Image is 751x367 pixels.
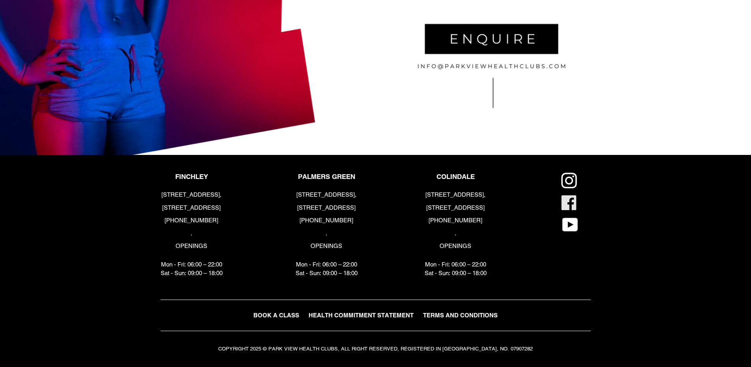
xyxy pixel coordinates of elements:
[296,173,358,181] p: PALMERS GREEN
[425,229,487,238] p: .
[161,216,223,225] p: [PHONE_NUMBER]
[296,229,358,238] p: .
[161,229,223,238] p: .
[425,190,487,199] p: [STREET_ADDRESS],
[296,216,358,225] p: [PHONE_NUMBER]
[218,346,533,352] small: COPYRIGHT 2025 © PARK VIEW HEALTH CLUBS, ALL RIGHT RESERVED, REGISTERED IN [GEOGRAPHIC_DATA], NO....
[296,260,358,278] p: Mon - Fri: 06:00 – 22:00 Sat - Sun: 09:00 – 18:00
[296,242,358,251] p: OPENINGS
[419,310,502,321] a: TERMS AND CONDITIONS
[425,260,487,278] p: Mon - Fri: 06:00 – 22:00 Sat - Sun: 09:00 – 18:00
[296,203,358,212] p: [STREET_ADDRESS]
[309,312,414,319] span: HEALTH COMMITMENT STATEMENT
[305,310,418,321] a: HEALTH COMMITMENT STATEMENT
[161,242,223,251] p: OPENINGS
[425,203,487,212] p: [STREET_ADDRESS]
[425,242,487,251] p: OPENINGS
[296,190,358,199] p: [STREET_ADDRESS],
[161,173,223,181] p: FINCHLEY
[423,312,498,319] span: TERMS AND CONDITIONS
[425,216,487,225] p: [PHONE_NUMBER]
[161,203,223,212] p: [STREET_ADDRESS]
[161,260,223,278] p: Mon - Fri: 06:00 – 22:00 Sat - Sun: 09:00 – 18:00
[249,310,303,321] a: BOOK A CLASS
[161,190,223,199] p: [STREET_ADDRESS],
[253,312,299,319] span: BOOK A CLASS
[425,173,487,181] p: COLINDALE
